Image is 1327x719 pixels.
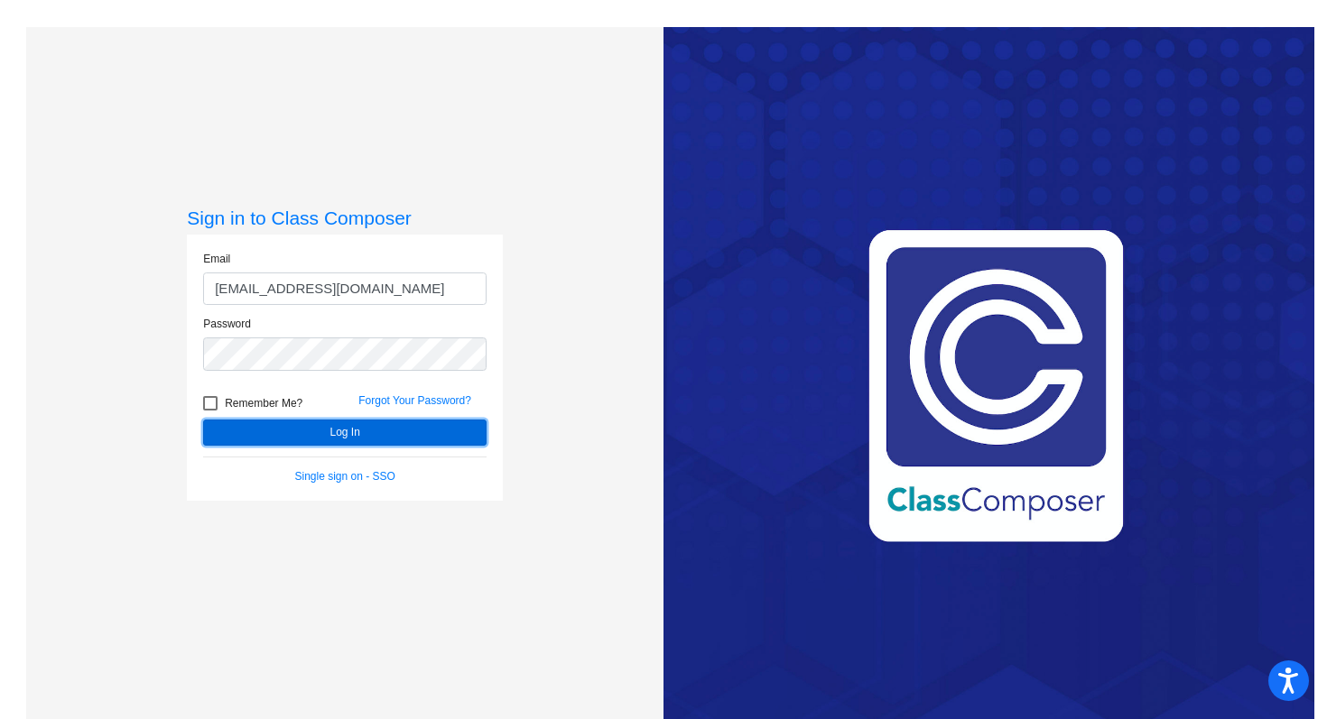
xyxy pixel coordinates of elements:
label: Email [203,251,230,267]
a: Forgot Your Password? [358,394,471,407]
h3: Sign in to Class Composer [187,207,503,229]
span: Remember Me? [225,392,302,414]
a: Single sign on - SSO [295,470,395,483]
label: Password [203,316,251,332]
button: Log In [203,419,487,446]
